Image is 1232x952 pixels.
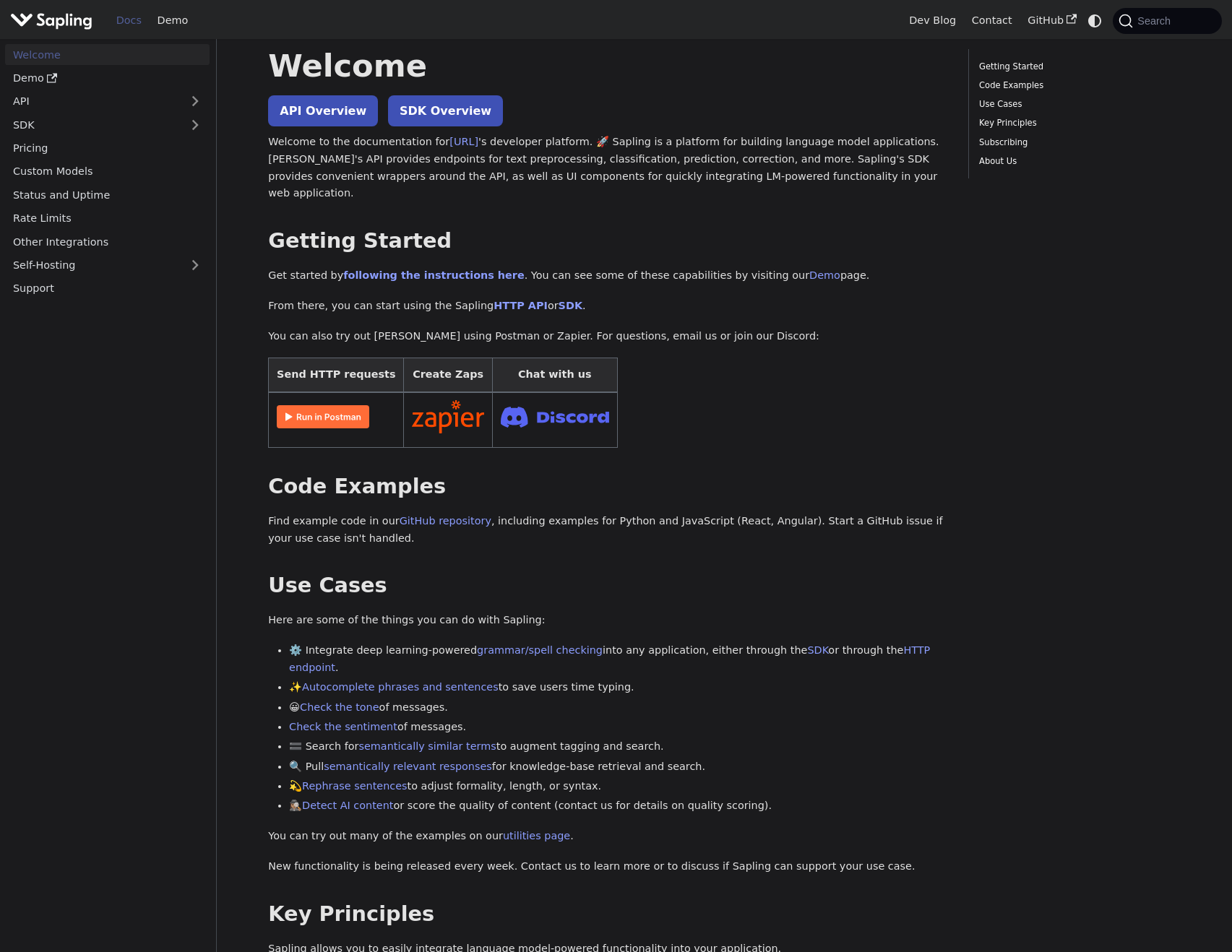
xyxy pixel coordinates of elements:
[289,797,947,815] li: 🕵🏽‍♀️ or score the quality of content (contact us for details on quality scoring).
[289,738,947,756] li: 🟰 Search for to augment tagging and search.
[268,828,947,845] p: You can try out many of the examples on our .
[268,228,947,254] h2: Getting Started
[268,612,947,629] p: Here are some of the things you can do with Sapling:
[412,400,484,433] img: Connect in Zapier
[1133,15,1179,27] span: Search
[1113,8,1221,34] button: Search (Command+K)
[289,721,397,732] a: Check the sentiment
[289,644,930,673] a: HTTP endpoint
[964,9,1020,32] a: Contact
[289,679,947,696] li: ✨ to save users time typing.
[901,9,963,32] a: Dev Blog
[268,573,947,599] h2: Use Cases
[5,255,210,276] a: Self-Hosting
[494,300,548,311] a: HTTP API
[492,358,617,392] th: Chat with us
[181,91,210,112] button: Expand sidebar category 'API'
[501,402,609,432] img: Join Discord
[979,60,1175,74] a: Getting Started
[5,114,181,135] a: SDK
[809,269,840,281] a: Demo
[5,91,181,112] a: API
[979,116,1175,130] a: Key Principles
[400,515,491,527] a: GitHub repository
[324,761,492,772] a: semantically relevant responses
[404,358,493,392] th: Create Zaps
[979,155,1175,168] a: About Us
[1085,10,1106,31] button: Switch between dark and light mode (currently system mode)
[268,901,947,927] h2: Key Principles
[979,98,1175,111] a: Use Cases
[979,79,1175,92] a: Code Examples
[289,778,947,795] li: 💫 to adjust formality, length, or syntax.
[343,269,524,281] a: following the instructions here
[289,758,947,776] li: 🔍 Pull for knowledge-base retrieval and search.
[277,405,369,428] img: Run in Postman
[268,513,947,548] p: Find example code in our , including examples for Python and JavaScript (React, Angular). Start a...
[289,719,947,736] li: of messages.
[5,44,210,65] a: Welcome
[979,136,1175,150] a: Subscribing
[477,644,603,656] a: grammar/spell checking
[302,780,407,792] a: Rephrase sentences
[5,161,210,182] a: Custom Models
[181,114,210,135] button: Expand sidebar category 'SDK'
[300,701,379,713] a: Check the tone
[302,800,393,811] a: Detect AI content
[1020,9,1084,32] a: GitHub
[150,9,196,32] a: Demo
[10,10,98,31] a: Sapling.aiSapling.ai
[5,231,210,252] a: Other Integrations
[289,699,947,717] li: 😀 of messages.
[268,858,947,875] p: New functionality is being released every week. Contact us to learn more or to discuss if Sapling...
[449,136,478,147] a: [URL]
[5,278,210,299] a: Support
[289,642,947,677] li: ⚙️ Integrate deep learning-powered into any application, either through the or through the .
[807,644,828,656] a: SDK
[268,298,947,315] p: From there, you can start using the Sapling or .
[268,474,947,500] h2: Code Examples
[302,681,499,693] a: Autocomplete phrases and sentences
[269,358,404,392] th: Send HTTP requests
[268,134,947,202] p: Welcome to the documentation for 's developer platform. 🚀 Sapling is a platform for building lang...
[5,184,210,205] a: Status and Uptime
[503,830,570,841] a: utilities page
[268,328,947,345] p: You can also try out [PERSON_NAME] using Postman or Zapier. For questions, email us or join our D...
[10,10,92,31] img: Sapling.ai
[268,267,947,285] p: Get started by . You can see some of these capabilities by visiting our page.
[5,68,210,89] a: Demo
[268,46,947,85] h1: Welcome
[108,9,150,32] a: Docs
[268,95,378,126] a: API Overview
[559,300,582,311] a: SDK
[388,95,503,126] a: SDK Overview
[5,138,210,159] a: Pricing
[5,208,210,229] a: Rate Limits
[358,740,496,752] a: semantically similar terms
